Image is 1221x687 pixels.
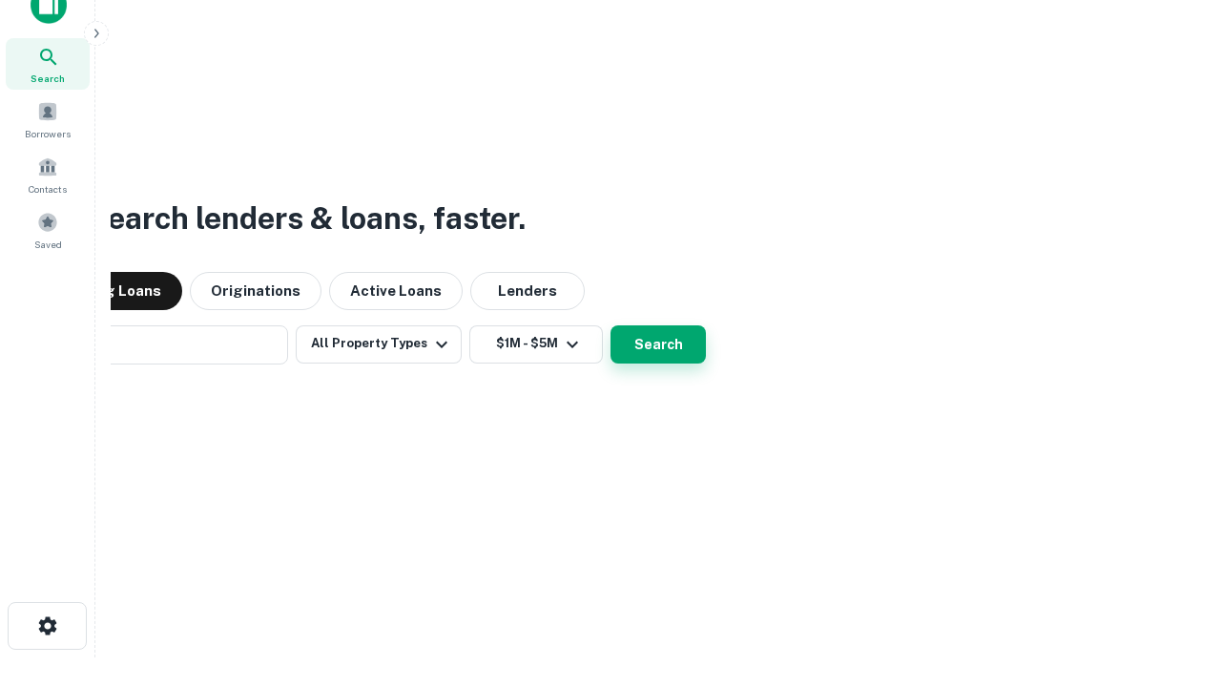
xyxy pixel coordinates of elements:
[1126,534,1221,626] iframe: Chat Widget
[25,126,71,141] span: Borrowers
[610,325,706,364] button: Search
[29,181,67,197] span: Contacts
[329,272,463,310] button: Active Loans
[296,325,462,364] button: All Property Types
[6,38,90,90] a: Search
[6,149,90,200] a: Contacts
[6,204,90,256] a: Saved
[190,272,321,310] button: Originations
[34,237,62,252] span: Saved
[470,272,585,310] button: Lenders
[6,94,90,145] a: Borrowers
[469,325,603,364] button: $1M - $5M
[87,196,526,241] h3: Search lenders & loans, faster.
[31,71,65,86] span: Search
